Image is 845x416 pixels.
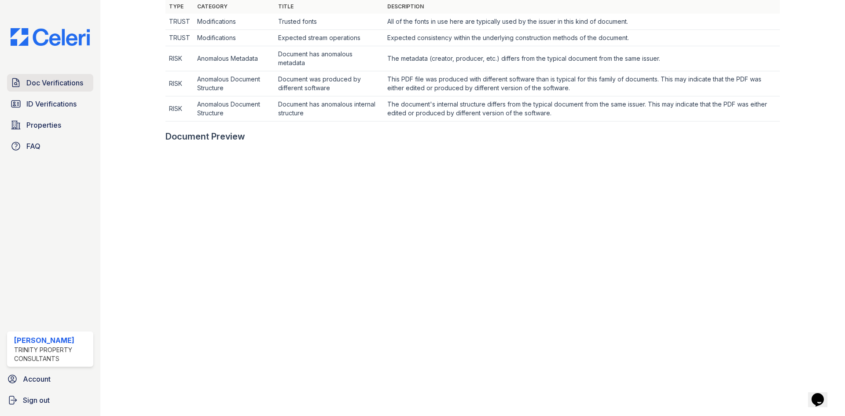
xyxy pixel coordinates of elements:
td: Document has anomalous metadata [275,46,384,71]
span: Doc Verifications [26,77,83,88]
td: Anomalous Metadata [194,46,275,71]
td: Modifications [194,30,275,46]
a: FAQ [7,137,93,155]
td: All of the fonts in use here are typically used by the issuer in this kind of document. [384,14,779,30]
td: This PDF file was produced with different software than is typical for this family of documents. ... [384,71,779,96]
td: The metadata (creator, producer, etc.) differs from the typical document from the same issuer. [384,46,779,71]
div: Trinity Property Consultants [14,346,90,363]
td: Anomalous Document Structure [194,96,275,121]
span: Sign out [23,395,50,405]
a: Sign out [4,391,97,409]
div: Document Preview [165,130,245,143]
iframe: chat widget [808,381,836,407]
td: TRUST [165,30,194,46]
td: Trusted fonts [275,14,384,30]
td: Document has anomalous internal structure [275,96,384,121]
td: Anomalous Document Structure [194,71,275,96]
span: Account [23,374,51,384]
td: Modifications [194,14,275,30]
a: Properties [7,116,93,134]
td: Expected consistency within the underlying construction methods of the document. [384,30,779,46]
a: Doc Verifications [7,74,93,92]
td: Document was produced by different software [275,71,384,96]
td: RISK [165,71,194,96]
td: RISK [165,46,194,71]
a: Account [4,370,97,388]
td: TRUST [165,14,194,30]
img: CE_Logo_Blue-a8612792a0a2168367f1c8372b55b34899dd931a85d93a1a3d3e32e68fde9ad4.png [4,28,97,46]
td: Expected stream operations [275,30,384,46]
span: Properties [26,120,61,130]
td: The document's internal structure differs from the typical document from the same issuer. This ma... [384,96,779,121]
span: ID Verifications [26,99,77,109]
div: [PERSON_NAME] [14,335,90,346]
a: ID Verifications [7,95,93,113]
span: FAQ [26,141,40,151]
td: RISK [165,96,194,121]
